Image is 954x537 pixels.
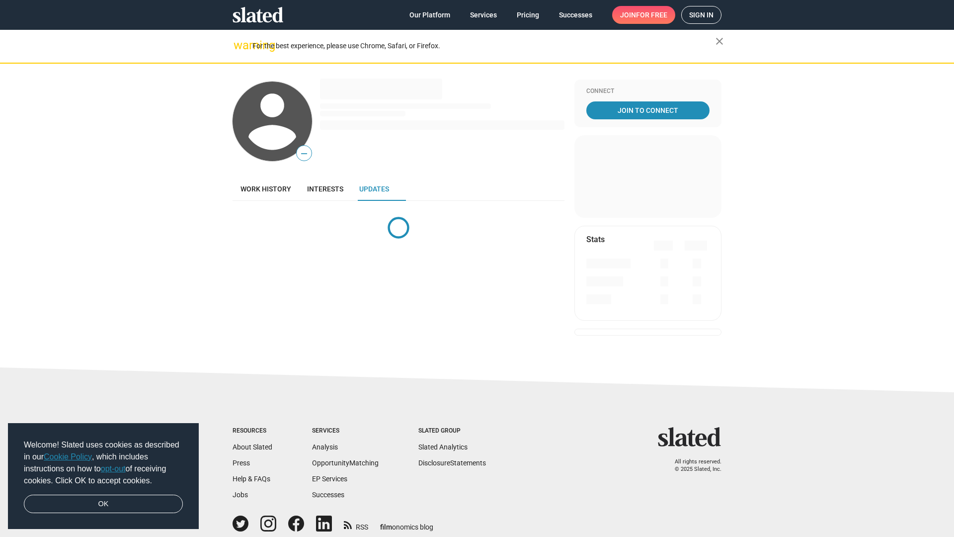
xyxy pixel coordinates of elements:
a: Press [233,459,250,467]
a: Services [462,6,505,24]
span: Join To Connect [588,101,708,119]
a: RSS [344,517,368,532]
span: Updates [359,185,389,193]
span: — [297,147,312,160]
div: cookieconsent [8,423,199,530]
span: Interests [307,185,343,193]
div: Slated Group [418,427,486,435]
a: opt-out [101,464,126,473]
p: All rights reserved. © 2025 Slated, Inc. [664,458,721,473]
a: Slated Analytics [418,443,468,451]
span: for free [636,6,667,24]
a: Successes [551,6,600,24]
span: Successes [559,6,592,24]
a: Interests [299,177,351,201]
span: Welcome! Slated uses cookies as described in our , which includes instructions on how to of recei... [24,439,183,487]
span: Services [470,6,497,24]
span: film [380,523,392,531]
a: Jobs [233,491,248,499]
a: About Slated [233,443,272,451]
a: DisclosureStatements [418,459,486,467]
a: Our Platform [401,6,458,24]
a: Sign in [681,6,721,24]
span: Join [620,6,667,24]
a: Pricing [509,6,547,24]
a: filmonomics blog [380,515,433,532]
span: Pricing [517,6,539,24]
div: Connect [586,88,710,95]
a: Cookie Policy [44,452,92,461]
mat-icon: warning [234,39,245,51]
span: Our Platform [409,6,450,24]
mat-icon: close [714,35,725,47]
a: dismiss cookie message [24,495,183,514]
a: Help & FAQs [233,475,270,483]
a: Successes [312,491,344,499]
div: For the best experience, please use Chrome, Safari, or Firefox. [252,39,715,53]
a: Joinfor free [612,6,675,24]
span: Work history [240,185,291,193]
a: Updates [351,177,397,201]
div: Resources [233,427,272,435]
a: Analysis [312,443,338,451]
mat-card-title: Stats [586,234,605,245]
a: Work history [233,177,299,201]
a: Join To Connect [586,101,710,119]
a: OpportunityMatching [312,459,379,467]
span: Sign in [689,6,714,23]
a: EP Services [312,475,347,483]
div: Services [312,427,379,435]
